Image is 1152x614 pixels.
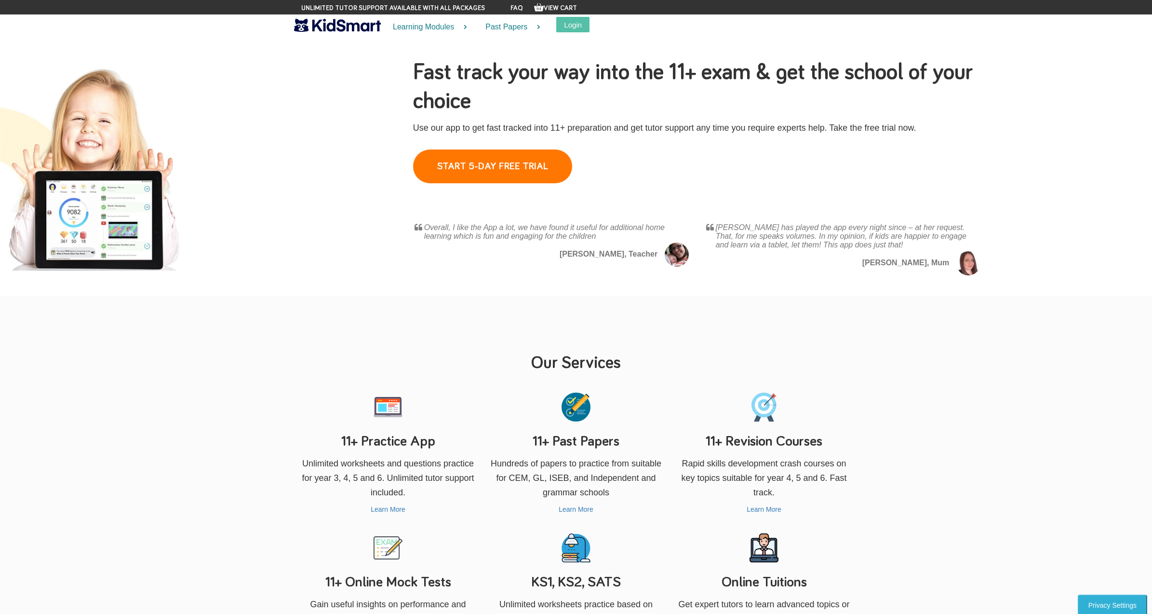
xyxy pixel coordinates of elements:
[374,393,402,422] img: Speed practice is very important before the mock exams
[489,572,663,592] h3: KS1, KS2, SATS
[562,533,590,562] img: Help pages on how to manage your account
[413,58,982,116] h1: Fast track your way into the 11+ exam & get the school of your choice
[677,431,851,451] h3: 11+ Revision Courses
[862,259,949,267] b: [PERSON_NAME], Mum
[301,431,475,451] h3: 11+ Practice App
[677,572,851,592] h3: Online Tuitions
[294,17,381,34] img: KidSmart logo
[747,505,781,513] a: Learn More
[489,456,663,500] p: Hundreds of papers to practice from suitable for CEM, GL, ISEB, and Independent and grammar schools
[301,3,485,13] span: Unlimited tutor support available with all packages
[473,14,547,40] a: Past Papers
[301,572,475,592] h3: 11+ Online Mock Tests
[560,250,657,258] b: [PERSON_NAME], Teacher
[424,223,665,240] i: Overall, I like the App a lot, we have found it useful for additional home learning which is fun ...
[371,505,405,513] a: Learn More
[301,354,851,373] h2: Our Services
[559,505,593,513] a: Learn More
[562,393,590,422] img: Help pages on how to manage your account
[677,456,851,500] p: Rapid skills development crash courses on key topics suitable for year 4, 5 and 6. Fast track.
[956,251,980,275] img: Great reviews from mums on the 11 plus questions app
[534,5,577,12] a: View Cart
[415,223,422,231] img: Awesome, 5 star, KidSmart app reviews from whatmummythinks
[750,533,778,562] img: Speed practice is very important before the mock exams
[665,243,689,267] img: Great reviews from mums on the 11 plus questions app
[413,121,982,135] p: Use our app to get fast tracked into 11+ preparation and get tutor support any time you require e...
[381,14,473,40] a: Learning Modules
[489,431,663,451] h3: 11+ Past Papers
[413,150,572,183] a: START 5-DAY FREE TRIAL
[706,223,714,231] img: Awesome, 5 star, KidSmart app reviews from mothergeek
[374,533,402,562] img: Help articles to clarify billing and payments
[510,5,523,12] a: FAQ
[716,223,966,249] i: [PERSON_NAME] has played the app every night since – at her request. That, for me speaks volumes....
[534,2,544,12] img: Your items in the shopping basket
[750,393,778,422] img: Help articles to clarify billing and payments
[301,456,475,500] p: Unlimited worksheets and questions practice for year 3, 4, 5 and 6. Unlimited tutor support inclu...
[556,17,589,32] button: Login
